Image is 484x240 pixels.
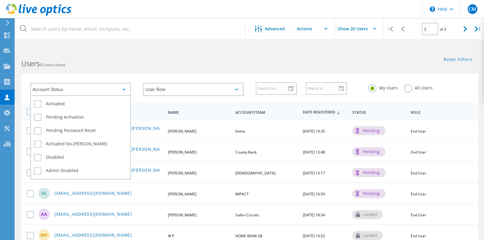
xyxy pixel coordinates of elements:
[235,111,298,114] span: Account/Team
[352,231,383,240] div: locked
[472,18,484,40] div: |
[168,212,196,218] span: [PERSON_NAME]
[384,18,396,40] div: |
[352,111,405,114] span: Status
[411,111,468,114] span: Role
[352,189,385,198] div: pending
[168,171,196,176] span: [PERSON_NAME]
[411,212,426,218] span: End User
[411,191,426,197] span: End User
[168,111,230,114] span: Name
[303,233,325,238] span: [DATE] 19:52
[303,171,325,176] span: [DATE] 13:17
[235,233,262,238] span: HOME BANK SB
[468,7,476,12] span: CM
[235,150,257,155] span: County Bank
[411,171,426,176] span: End User
[34,114,127,121] label: Pending Activation
[411,233,426,238] span: End User
[34,154,127,161] label: Disabled
[34,100,127,108] label: Activated
[411,150,426,155] span: End User
[265,27,285,31] span: Advanced
[352,147,385,156] div: pending
[168,150,196,155] span: [PERSON_NAME]
[368,84,398,90] label: My Users
[168,191,196,197] span: [PERSON_NAME]
[54,212,132,217] a: [EMAIL_ADDRESS][DOMAIN_NAME]
[430,6,435,12] svg: \n
[40,233,47,237] span: WP
[303,129,325,134] span: [DATE] 19:35
[168,129,196,134] span: [PERSON_NAME]
[404,84,432,90] label: All Users
[235,212,259,218] span: Safari Circuits
[235,129,245,134] span: Delve
[6,13,71,17] a: Live Optics Dashboard
[41,191,47,195] span: DL
[41,212,47,216] span: AA
[34,167,127,174] label: Admin Disabled
[34,127,127,134] label: Pending Password Reset
[306,83,342,94] input: Register to
[34,140,127,148] label: Activated No-[PERSON_NAME]
[440,27,446,32] span: of 3
[15,18,246,39] input: Search users by name, email, company, etc.
[352,168,385,177] div: pending
[303,191,325,197] span: [DATE] 16:59
[303,150,325,155] span: [DATE] 13:48
[444,57,472,63] a: Reset Filters
[352,126,385,135] div: pending
[235,171,275,176] span: [DEMOGRAPHIC_DATA]
[411,129,426,134] span: End User
[256,83,292,94] input: Register from
[21,59,40,68] b: Users
[352,210,383,219] div: locked
[54,233,132,238] a: [EMAIL_ADDRESS][DOMAIN_NAME]
[143,83,243,96] div: User Role
[30,83,131,96] div: Account Status
[303,110,347,114] span: Date Registered
[303,212,325,218] span: [DATE] 18:34
[235,191,249,197] span: IMPACT
[168,233,174,238] span: W P
[54,191,132,196] a: [EMAIL_ADDRESS][DOMAIN_NAME]
[40,62,65,67] span: 43 users found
